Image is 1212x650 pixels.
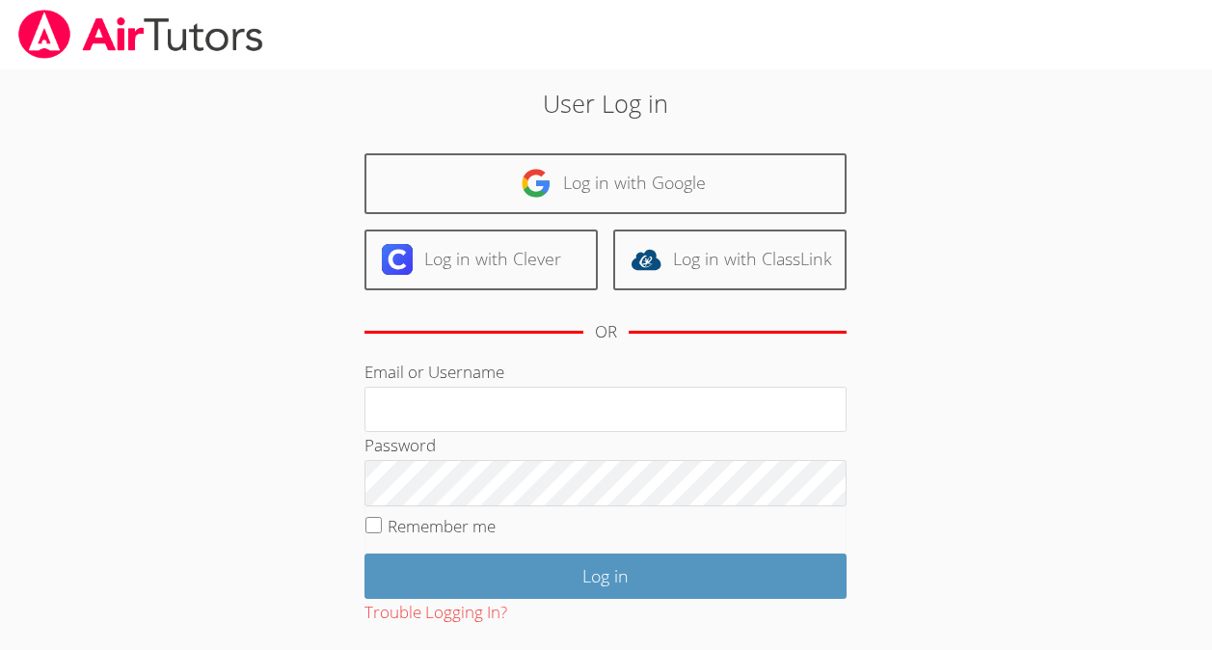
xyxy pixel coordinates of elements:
a: Log in with Clever [364,230,598,290]
h2: User Log in [279,85,933,122]
div: OR [595,318,617,346]
a: Log in with ClassLink [613,230,847,290]
img: airtutors_banner-c4298cdbf04f3fff15de1276eac7730deb9818008684d7c2e4769d2f7ddbe033.png [16,10,265,59]
img: classlink-logo-d6bb404cc1216ec64c9a2012d9dc4662098be43eaf13dc465df04b49fa7ab582.svg [631,244,661,275]
label: Password [364,434,436,456]
img: google-logo-50288ca7cdecda66e5e0955fdab243c47b7ad437acaf1139b6f446037453330a.svg [521,168,552,199]
a: Log in with Google [364,153,847,214]
label: Remember me [388,515,496,537]
input: Log in [364,554,847,599]
button: Trouble Logging In? [364,599,507,627]
label: Email or Username [364,361,504,383]
img: clever-logo-6eab21bc6e7a338710f1a6ff85c0baf02591cd810cc4098c63d3a4b26e2feb20.svg [382,244,413,275]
